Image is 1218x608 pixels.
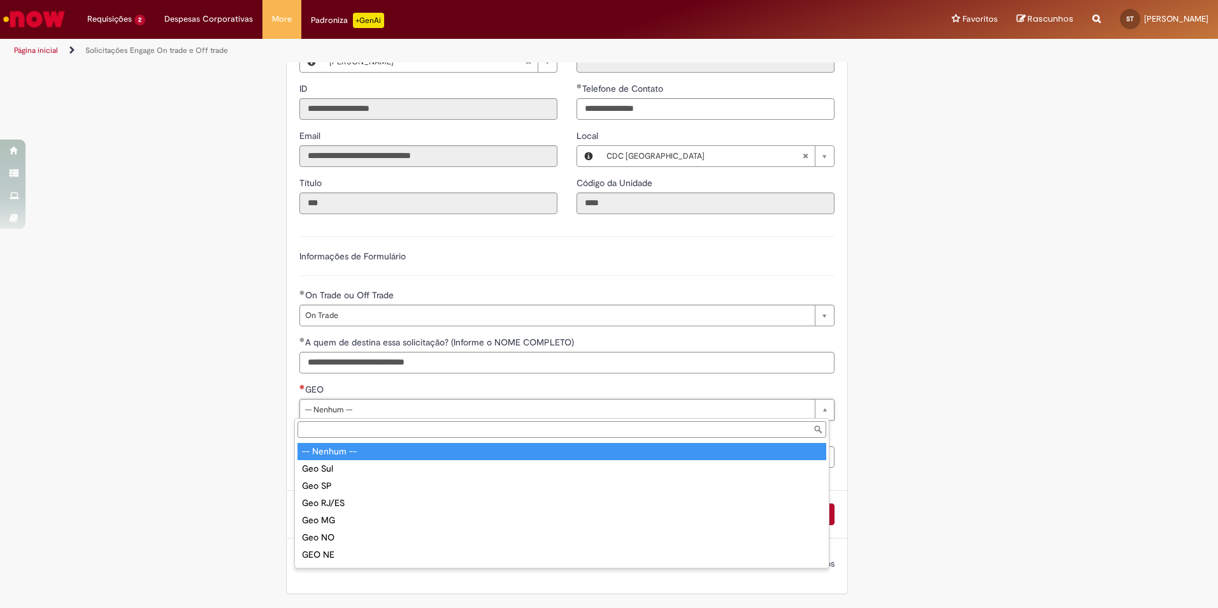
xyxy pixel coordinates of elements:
div: Geo Sul [297,460,826,477]
ul: GEO [295,440,829,568]
div: -- Nenhum -- [297,443,826,460]
div: Geo MG [297,512,826,529]
div: Geo SP [297,477,826,495]
div: GEO NE [297,546,826,563]
div: Geo NO [297,529,826,546]
div: Geo CO [297,563,826,581]
div: Geo RJ/ES [297,495,826,512]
